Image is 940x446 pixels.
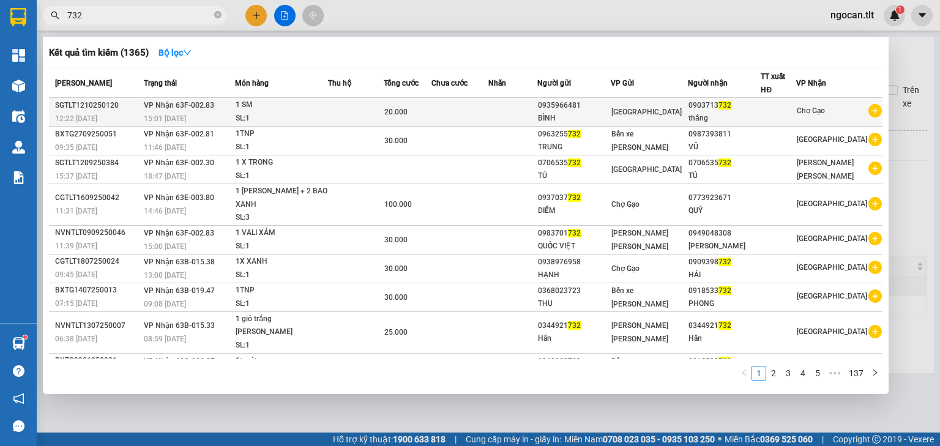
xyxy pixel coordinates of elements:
span: search [51,11,59,20]
img: warehouse-icon [12,80,25,92]
span: [GEOGRAPHIC_DATA] [797,199,867,208]
div: PHONG [688,297,761,310]
div: 0909398 [688,256,761,269]
div: SL: 1 [236,297,327,311]
input: Tìm tên, số ĐT hoặc mã đơn [67,9,212,22]
span: VP Nhận 63E-003.80 [144,193,214,202]
div: VŨ [688,141,761,154]
div: 0368023723 [538,284,610,297]
span: VP Nhận 63B-015.33 [144,321,215,330]
span: question-circle [13,365,24,377]
div: NVNTLT1307250007 [55,319,140,332]
span: close-circle [214,10,222,21]
span: 09:08 [DATE] [144,300,186,308]
div: 0368023723 [538,355,610,368]
span: right [871,369,879,376]
div: 1 SM [236,98,327,112]
div: 0344921 [538,319,610,332]
div: QUỐC VIỆT [538,240,610,253]
a: 4 [796,366,810,380]
a: 2 [767,366,780,380]
div: TÚ [688,169,761,182]
img: warehouse-icon [12,141,25,154]
div: NVNTLT0909250046 [55,226,140,239]
div: 1TNP [236,127,327,141]
span: 732 [718,286,731,295]
span: 732 [568,158,581,167]
span: 20.000 [384,108,408,116]
span: Chợ Gạo [611,200,640,209]
span: close-circle [214,11,222,18]
span: VP Gửi [611,79,634,87]
span: ••• [825,366,845,381]
span: 15:01 [DATE] [144,114,186,123]
li: 137 [845,366,868,381]
span: Thu hộ [328,79,351,87]
span: plus-circle [868,133,882,146]
span: [PERSON_NAME] [PERSON_NAME] [611,229,668,251]
span: VP Nhận 63F-002.83 [144,229,214,237]
span: 732 [568,321,581,330]
span: [PERSON_NAME] [PERSON_NAME] [797,158,854,180]
span: plus-circle [868,289,882,303]
div: 0773923671 [688,191,761,204]
li: 5 [810,366,825,381]
span: 25.000 [384,328,408,336]
div: 1TNP [236,284,327,297]
span: Chợ Gạo [611,264,640,273]
div: 0937037 [538,191,610,204]
div: 0949048308 [688,227,761,240]
span: VP Nhận 63F-002.81 [144,130,214,138]
div: 1 [PERSON_NAME] + 2 BAO XANH [236,185,327,211]
span: plus-circle [868,232,882,245]
div: TÚ [538,169,610,182]
span: notification [13,393,24,404]
span: 732 [568,130,581,138]
span: [GEOGRAPHIC_DATA] [797,292,867,300]
span: 09:35 [DATE] [55,143,97,152]
div: 0706535 [688,157,761,169]
div: 0344921 [688,319,761,332]
span: Người gửi [537,79,571,87]
li: 3 [781,366,796,381]
img: logo-vxr [10,8,26,26]
div: SL: 1 [236,339,327,352]
div: CGTLT1807250024 [55,255,140,268]
img: warehouse-icon [12,110,25,123]
div: 1 VALI XÁM [236,226,327,240]
span: Bến xe [PERSON_NAME] [611,130,668,152]
div: 1X XANH [236,255,327,269]
span: Bến xe [PERSON_NAME] [611,286,668,308]
span: 30.000 [384,236,408,244]
div: 0987393811 [688,128,761,141]
span: 732 [568,229,581,237]
img: warehouse-icon [12,337,25,350]
span: 12:22 [DATE] [55,114,97,123]
span: VP Nhận 63F-002.83 [144,101,214,110]
div: CGTLT1609250042 [55,191,140,204]
li: Next Page [868,366,882,381]
span: 09:45 [DATE] [55,270,97,279]
span: 15:00 [DATE] [144,242,186,251]
span: 30.000 [384,293,408,302]
strong: Bộ lọc [159,48,192,58]
div: SL: 1 [236,112,327,125]
span: Món hàng [235,79,269,87]
div: Hân [538,332,610,345]
div: BXTG1407250013 [55,284,140,297]
span: 732 [718,158,731,167]
button: right [868,366,882,381]
span: plus-circle [868,197,882,210]
div: 0918533 [688,284,761,297]
div: SL: 3 [236,211,327,225]
span: [PERSON_NAME] [55,79,112,87]
span: 08:59 [DATE] [144,335,186,343]
span: VP Nhận 63G-000.37 [144,357,215,365]
a: 3 [781,366,795,380]
span: Tổng cước [384,79,419,87]
span: Bến xe [PERSON_NAME] [611,357,668,379]
div: 0983701 [538,227,610,240]
span: 06:38 [DATE] [55,335,97,343]
div: SL: 1 [236,141,327,154]
span: VP Nhận 63F-002.30 [144,158,214,167]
